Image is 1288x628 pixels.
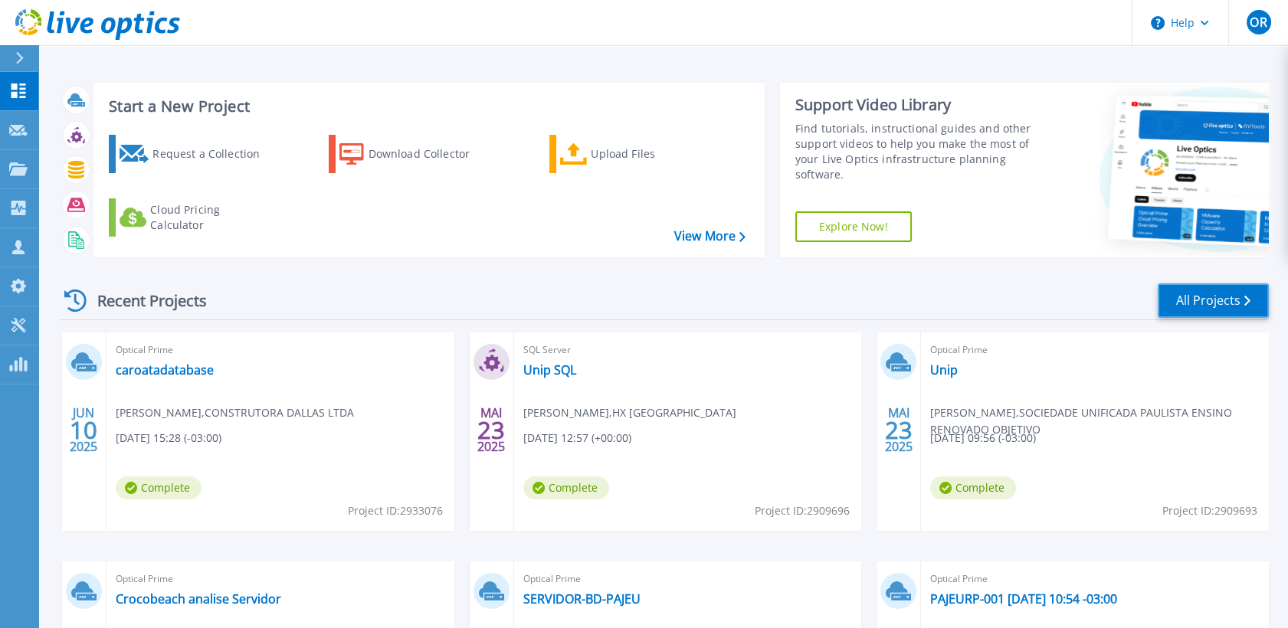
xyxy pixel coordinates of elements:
[109,135,280,173] a: Request a Collection
[116,571,445,587] span: Optical Prime
[884,402,913,458] div: MAI 2025
[523,342,853,358] span: SQL Server
[109,98,745,115] h3: Start a New Project
[674,229,746,244] a: View More
[523,571,853,587] span: Optical Prime
[885,424,913,437] span: 23
[549,135,720,173] a: Upload Files
[69,402,98,458] div: JUN 2025
[116,362,214,378] a: caroatadatabase
[329,135,500,173] a: Download Collector
[930,591,1117,607] a: PAJEURP-001 [DATE] 10:54 -03:00
[523,476,609,499] span: Complete
[795,211,912,242] a: Explore Now!
[523,362,576,378] a: Unip SQL
[930,476,1016,499] span: Complete
[150,202,273,233] div: Cloud Pricing Calculator
[930,571,1260,587] span: Optical Prime
[116,430,221,446] span: [DATE] 15:28 (-03:00)
[523,591,641,607] a: SERVIDOR-BD-PAJEU
[930,362,958,378] a: Unip
[1250,16,1267,28] span: OR
[1158,283,1269,318] a: All Projects
[152,139,275,169] div: Request a Collection
[116,591,281,607] a: Crocobeach analise Servidor
[795,95,1043,115] div: Support Video Library
[348,502,443,519] span: Project ID: 2933076
[116,342,445,358] span: Optical Prime
[523,430,631,446] span: [DATE] 12:57 (+00:00)
[477,402,506,458] div: MAI 2025
[930,404,1269,438] span: [PERSON_NAME] , SOCIEDADE UNIFICADA PAULISTA ENSINO RENOVADO OBJETIVO
[477,424,505,437] span: 23
[1162,502,1257,519] span: Project ID: 2909693
[116,476,202,499] span: Complete
[369,139,491,169] div: Download Collector
[591,139,713,169] div: Upload Files
[116,404,354,421] span: [PERSON_NAME] , CONSTRUTORA DALLAS LTDA
[755,502,850,519] span: Project ID: 2909696
[795,121,1043,182] div: Find tutorials, instructional guides and other support videos to help you make the most of your L...
[930,342,1260,358] span: Optical Prime
[59,282,228,319] div: Recent Projects
[70,424,97,437] span: 10
[523,404,736,421] span: [PERSON_NAME] , HX [GEOGRAPHIC_DATA]
[109,198,280,237] a: Cloud Pricing Calculator
[930,430,1036,446] span: [DATE] 09:56 (-03:00)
